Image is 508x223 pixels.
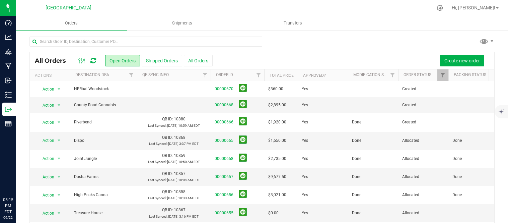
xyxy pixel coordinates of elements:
a: 00000655 [215,210,233,216]
span: $9,677.50 [268,174,286,180]
span: Action [37,136,55,145]
span: Last Synced: [148,178,166,182]
span: QB ID: [162,189,173,194]
span: Shipments [163,20,201,26]
span: Done [352,156,361,162]
div: Actions [35,73,67,78]
span: $360.00 [268,86,283,92]
a: 00000657 [215,174,233,180]
p: 09/22 [3,215,13,220]
span: select [55,154,63,163]
span: Yes [302,192,308,198]
a: 00000670 [215,86,233,92]
span: Joint Jungle [74,156,133,162]
span: Done [452,192,462,198]
iframe: Resource center [7,169,27,189]
span: Allocated [402,210,444,216]
span: Created [402,102,444,108]
span: QB ID: [162,135,173,140]
span: Done [352,137,361,144]
span: Done [352,210,361,216]
span: select [55,209,63,218]
span: [GEOGRAPHIC_DATA] [46,5,91,11]
span: [DATE] 3:37 PM EDT [168,142,199,146]
span: QB ID: [162,153,173,158]
span: Done [452,174,462,180]
span: select [55,190,63,200]
span: Yes [302,210,308,216]
span: Allocated [402,192,444,198]
span: Riverbend [74,119,133,125]
span: select [55,172,63,182]
button: Open Orders [105,55,140,66]
span: Action [37,154,55,163]
span: Action [37,209,55,218]
iframe: Resource center unread badge [20,168,28,176]
span: QB ID: [162,117,173,121]
span: [DATE] 10:33 AM EDT [167,196,200,200]
button: All Orders [184,55,213,66]
span: All Orders [35,57,73,64]
a: Destination DBA [75,72,109,77]
span: Allocated [402,174,444,180]
span: $3,021.00 [268,192,286,198]
span: Last Synced: [148,160,166,164]
span: Done [452,156,462,162]
span: Last Synced: [149,215,167,218]
a: Filter [200,69,211,81]
span: select [55,136,63,145]
a: 00000666 [215,119,233,125]
button: Create new order [440,55,484,66]
a: QB Sync Info [142,72,169,77]
a: Filter [387,69,398,81]
span: Created [402,86,444,92]
a: Filter [126,69,137,81]
span: Yes [302,174,308,180]
inline-svg: Inbound [5,77,12,84]
span: QB ID: [162,171,173,176]
a: Filter [488,69,499,81]
span: $0.00 [268,210,279,216]
a: Order ID [216,72,233,77]
span: Created [402,119,444,125]
span: Transfers [275,20,311,26]
span: Done [452,137,462,144]
span: Action [37,101,55,110]
a: 00000668 [215,102,233,108]
span: Done [352,119,361,125]
a: Filter [437,69,448,81]
span: Done [352,174,361,180]
p: 05:15 PM EDT [3,197,13,215]
span: 10859 [174,153,186,158]
span: Create new order [444,58,480,63]
span: Last Synced: [149,142,167,146]
button: Shipped Orders [142,55,182,66]
inline-svg: Reports [5,120,12,127]
div: Manage settings [436,5,444,11]
a: Order Status [404,72,431,77]
span: Yes [302,156,308,162]
a: Modification Status [353,72,396,77]
span: [DATE] 10:50 AM EDT [167,160,200,164]
span: 10867 [174,208,186,212]
span: $1,650.00 [268,137,286,144]
span: Allocated [402,156,444,162]
span: Orders [56,20,87,26]
span: Allocated [402,137,444,144]
span: [DATE] 3:16 PM EDT [168,215,199,218]
span: Yes [302,102,308,108]
span: $1,920.00 [268,119,286,125]
span: Yes [302,137,308,144]
span: select [55,101,63,110]
span: $2,735.00 [268,156,286,162]
span: QB ID: [162,208,173,212]
a: 00000665 [215,137,233,144]
span: High Peaks Canna [74,192,133,198]
span: select [55,118,63,127]
span: [DATE] 10:04 AM EDT [167,178,200,182]
a: Filter [253,69,264,81]
span: 10880 [174,117,186,121]
a: Orders [16,16,127,30]
a: Transfers [237,16,348,30]
span: 10868 [174,135,186,140]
